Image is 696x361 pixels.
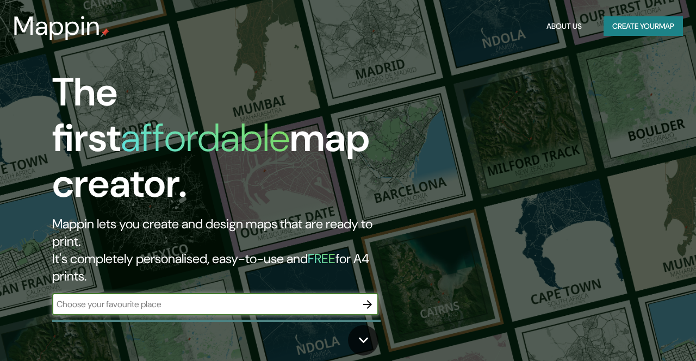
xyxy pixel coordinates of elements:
[542,16,586,36] button: About Us
[52,70,400,215] h1: The first map creator.
[604,16,683,36] button: Create yourmap
[308,250,335,267] h5: FREE
[101,28,109,37] img: mappin-pin
[52,215,400,285] h2: Mappin lets you create and design maps that are ready to print. It's completely personalised, eas...
[121,113,290,163] h1: affordable
[52,298,357,310] input: Choose your favourite place
[13,11,101,41] h3: Mappin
